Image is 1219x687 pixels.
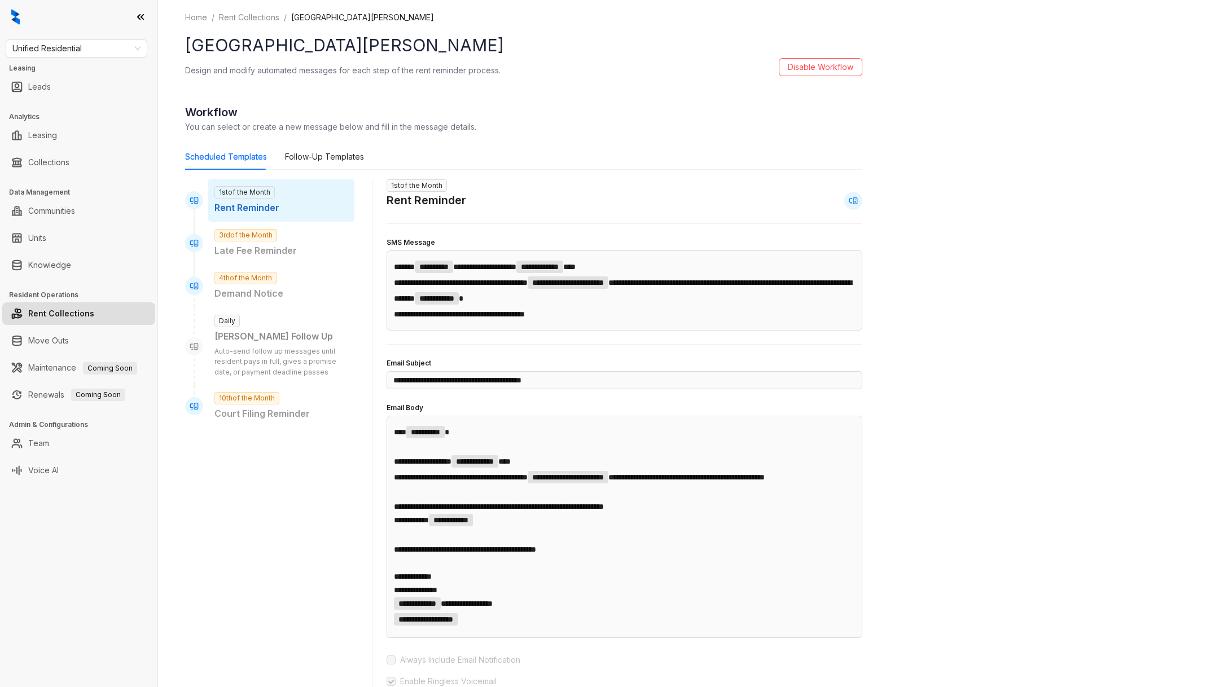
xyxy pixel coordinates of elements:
a: Team [28,432,49,455]
h1: [GEOGRAPHIC_DATA][PERSON_NAME] [185,33,862,58]
a: Communities [28,200,75,222]
div: Follow-Up Templates [285,151,364,163]
h4: SMS Message [387,237,862,248]
a: Move Outs [28,329,69,352]
li: Maintenance [2,356,155,379]
p: Late Fee Reminder [214,244,348,258]
li: / [284,11,287,24]
img: logo [11,9,20,25]
h4: Email Body [387,403,862,413]
li: Leads [2,76,155,98]
h3: Admin & Configurations [9,420,157,430]
li: Units [2,227,155,249]
span: Always Include Email Notification [396,654,525,666]
p: Design and modify automated messages for each step of the rent reminder process. [185,64,501,76]
li: Move Outs [2,329,155,352]
li: Collections [2,151,155,174]
p: Auto-send follow up messages until resident pays in full, gives a promise date, or payment deadli... [214,346,348,378]
li: / [212,11,214,24]
li: Team [2,432,155,455]
a: Voice AI [28,459,59,482]
h3: Resident Operations [9,290,157,300]
p: Rent Reminder [214,201,348,215]
span: Daily [214,315,240,327]
button: Disable Workflow [779,58,862,76]
p: Court Filing Reminder [214,407,348,421]
a: Leads [28,76,51,98]
span: 3rd of the Month [214,229,277,241]
a: Leasing [28,124,57,147]
a: RenewalsComing Soon [28,384,125,406]
span: 1st of the Month [214,186,275,199]
li: Communities [2,200,155,222]
h3: Leasing [9,63,157,73]
p: You can select or create a new message below and fill in the message details. [185,121,862,133]
span: 1st of the Month [387,179,447,192]
h4: Email Subject [387,358,862,369]
li: Voice AI [2,459,155,482]
a: Rent Collections [217,11,282,24]
span: Disable Workflow [788,61,853,73]
span: Unified Residential [12,40,141,57]
a: Knowledge [28,254,71,276]
h2: Rent Reminder [387,192,466,209]
span: Coming Soon [71,389,125,401]
div: [PERSON_NAME] Follow Up [214,329,348,343]
li: [GEOGRAPHIC_DATA][PERSON_NAME] [291,11,434,24]
span: Coming Soon [83,362,137,375]
li: Leasing [2,124,155,147]
a: Collections [28,151,69,174]
li: Knowledge [2,254,155,276]
li: Renewals [2,384,155,406]
h3: Analytics [9,112,157,122]
a: Units [28,227,46,249]
h3: Data Management [9,187,157,197]
li: Rent Collections [2,302,155,325]
a: Home [183,11,209,24]
p: Demand Notice [214,287,348,301]
span: 10th of the Month [214,392,279,404]
h2: Workflow [185,104,862,121]
span: 4th of the Month [214,272,277,284]
div: Scheduled Templates [185,151,267,163]
a: Rent Collections [28,302,94,325]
